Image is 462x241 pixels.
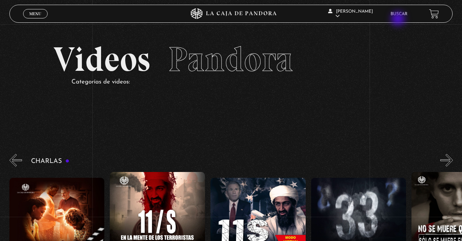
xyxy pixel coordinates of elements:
span: Cerrar [27,18,44,23]
span: Pandora [168,39,293,80]
span: [PERSON_NAME] [328,9,373,18]
button: Next [440,154,453,167]
span: Menu [29,12,41,16]
p: Categorías de videos: [71,77,408,88]
h2: Videos [53,42,408,77]
a: Buscar [391,12,407,16]
button: Previous [9,154,22,167]
a: View your shopping cart [429,9,439,19]
h3: Charlas [31,158,70,165]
